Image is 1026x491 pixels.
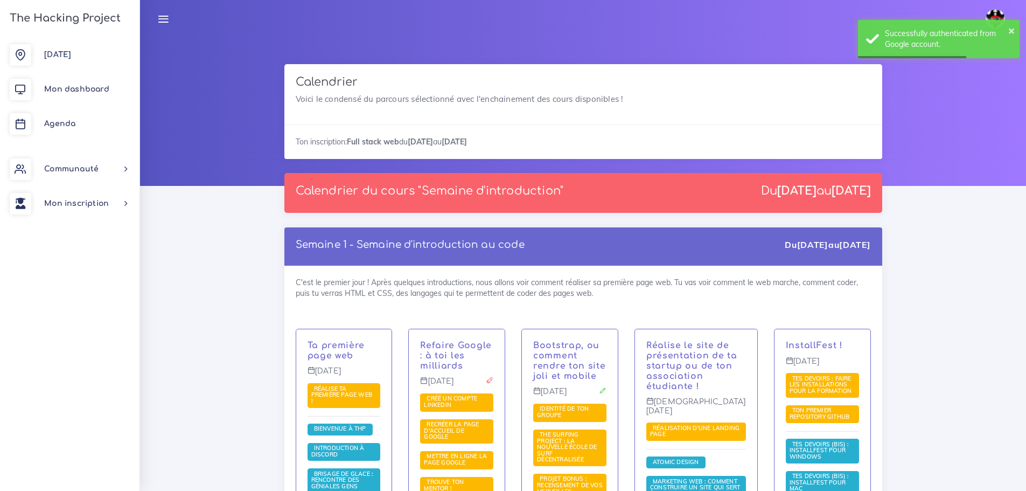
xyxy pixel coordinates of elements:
div: Du au [785,239,870,251]
strong: [DATE] [442,137,467,147]
span: Mon dashboard [44,85,109,93]
span: Ton premier repository GitHub [790,406,853,420]
span: Communauté [44,165,99,173]
span: The Surfing Project : la nouvelle école de surf décentralisée [537,431,597,463]
a: Mettre en ligne la page Google [424,453,487,467]
a: Refaire Google : à toi les milliards [420,341,492,371]
a: Bootstrap, ou comment rendre ton site joli et mobile [533,341,606,381]
a: Réalisation d'une landing page [650,425,739,439]
span: Mon inscription [44,199,109,208]
p: [DEMOGRAPHIC_DATA][DATE] [646,397,746,424]
strong: Full stack web [347,137,399,147]
div: Du au [761,184,871,198]
p: Voici le condensé du parcours sélectionné avec l'enchainement des cours disponibles ! [296,93,871,106]
strong: [DATE] [777,184,816,197]
a: InstallFest ! [786,341,843,350]
div: Successfully authenticated from Google account. [885,28,1011,50]
span: Agenda [44,120,75,128]
a: Créé un compte LinkedIn [424,395,477,409]
a: Semaine 1 - Semaine d'introduction au code [296,239,525,250]
span: Brisage de glace : rencontre des géniales gens [311,470,374,490]
strong: [DATE] [832,184,871,197]
strong: [DATE] [839,239,870,250]
span: [DATE] [44,51,71,59]
span: Créé un compte LinkedIn [424,395,477,409]
strong: [DATE] [797,239,828,250]
h3: Calendrier [296,75,871,89]
p: [DATE] [533,387,606,404]
a: Atomic Design [650,458,702,466]
p: [DATE] [420,377,493,394]
span: Tes devoirs : faire les installations pour la formation [790,375,855,395]
p: Calendrier du cours "Semaine d'introduction" [296,184,564,198]
span: Bienvenue à THP [311,425,369,432]
a: Tes devoirs (bis) : Installfest pour Windows [790,441,849,461]
p: [DATE] [308,366,381,384]
a: Ton premier repository GitHub [790,407,853,421]
a: The Surfing Project : la nouvelle école de surf décentralisée [537,431,597,464]
span: Recréer la page d'accueil de Google [424,420,479,440]
a: Tes devoirs : faire les installations pour la formation [790,375,855,395]
a: Introduction à Discord [311,445,365,459]
span: Identité de ton groupe [537,405,589,419]
a: Identité de ton groupe [537,405,589,419]
h3: The Hacking Project [6,12,121,24]
p: [DATE] [786,357,859,374]
a: Recréer la page d'accueil de Google [424,421,479,441]
a: Brisage de glace : rencontre des géniales gens [311,471,374,490]
img: avatar [986,9,1005,29]
a: Réalise ta première page web ! [311,385,373,405]
button: × [1008,25,1015,36]
div: Ton inscription: du au [284,125,882,158]
strong: [DATE] [408,137,433,147]
a: Ta première page web [308,341,365,361]
a: Réalise le site de présentation de ta startup ou de ton association étudiante ! [646,341,737,391]
a: Bienvenue à THP [311,425,369,433]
